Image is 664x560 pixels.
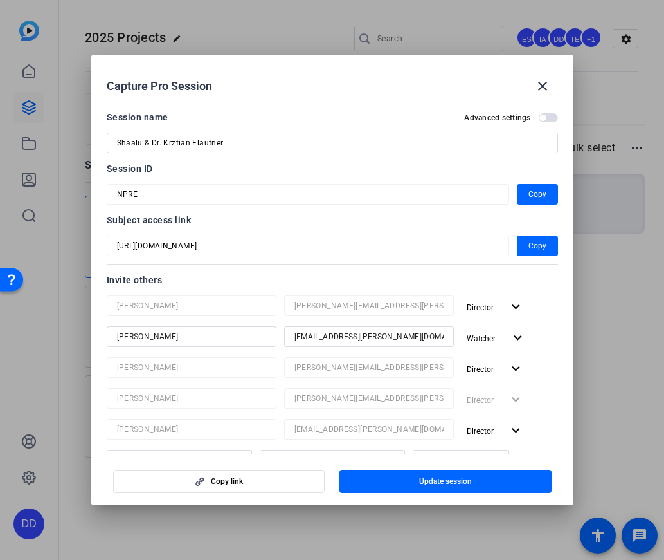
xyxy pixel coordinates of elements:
div: Invite others [107,272,558,288]
input: Email... [270,453,395,468]
button: Director [462,419,529,442]
span: Director [467,303,494,312]
mat-icon: close [535,79,550,94]
input: Name... [117,422,266,437]
span: Copy [528,187,546,202]
h2: Advanced settings [464,113,530,123]
mat-icon: expand_more [508,423,524,439]
input: Email... [294,360,444,375]
span: Copy link [211,476,243,487]
div: Session name [107,109,168,125]
mat-icon: expand_more [510,330,526,346]
button: Update session [339,470,552,493]
span: Watcher [467,334,496,343]
span: Update session [419,476,472,487]
mat-icon: expand_more [508,361,524,377]
button: Copy link [113,470,325,493]
input: Name... [117,360,266,375]
span: Director [467,427,494,436]
input: Email... [294,329,444,344]
input: Name... [117,453,242,468]
input: Email... [294,298,444,313]
input: Name... [117,298,266,313]
input: Email... [294,422,444,437]
input: Name... [117,391,266,406]
button: Director [462,357,529,380]
mat-icon: expand_more [508,299,524,315]
button: Copy [517,184,558,205]
input: Session OTP [117,238,499,254]
button: Director [462,295,529,319]
input: Name... [117,329,266,344]
input: Session OTP [117,187,499,202]
button: Watcher [462,326,531,350]
button: Copy [517,236,558,256]
div: Capture Pro Session [107,71,558,102]
input: Enter Session Name [117,135,548,151]
span: Director [467,365,494,374]
div: Session ID [107,161,558,176]
div: Subject access link [107,212,558,228]
span: Copy [528,238,546,254]
input: Email... [294,391,444,406]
